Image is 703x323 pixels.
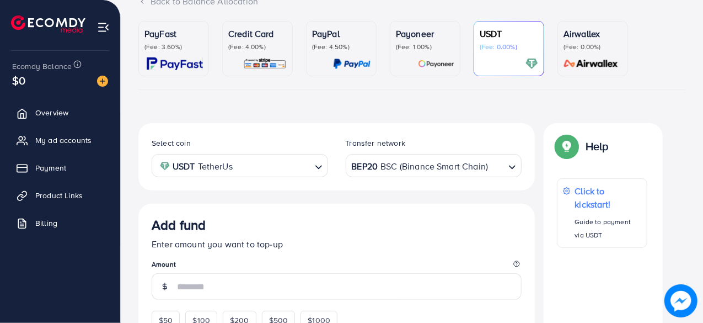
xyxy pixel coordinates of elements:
p: (Fee: 0.00%) [480,43,538,51]
p: Guide to payment via USDT [575,215,641,242]
strong: USDT [173,158,195,174]
p: USDT [480,27,538,40]
p: Help [586,140,609,153]
input: Search for option [489,157,504,174]
p: (Fee: 3.60%) [144,43,203,51]
label: Transfer network [346,137,406,149]
span: Billing [35,218,57,229]
img: menu [97,21,110,34]
p: Click to kickstart! [575,184,641,211]
img: coin [160,161,170,171]
span: My ad accounts [35,135,92,146]
img: card [333,57,371,70]
a: Overview [8,102,112,124]
div: Search for option [346,154,522,177]
img: card [243,57,287,70]
a: Payment [8,157,112,179]
img: card [147,57,203,70]
a: Billing [8,212,112,234]
img: card [525,57,538,70]
img: card [418,57,454,70]
label: Select coin [152,137,191,149]
p: Enter amount you want to top-up [152,237,522,251]
div: Search for option [152,154,328,177]
p: (Fee: 4.50%) [312,43,371,51]
img: image [664,284,697,317]
a: Product Links [8,184,112,206]
span: Ecomdy Balance [12,61,72,72]
strong: BEP20 [352,158,378,174]
p: Credit Card [228,27,287,40]
img: Popup guide [557,136,577,156]
img: logo [11,15,85,33]
h3: Add fund [152,217,206,233]
p: Payoneer [396,27,454,40]
span: Product Links [35,190,83,201]
p: (Fee: 0.00%) [564,43,622,51]
p: (Fee: 1.00%) [396,43,454,51]
p: (Fee: 4.00%) [228,43,287,51]
a: My ad accounts [8,129,112,151]
span: TetherUs [198,158,233,174]
p: Airwallex [564,27,622,40]
span: $0 [12,72,25,88]
span: Overview [35,107,68,118]
input: Search for option [236,157,310,174]
p: PayFast [144,27,203,40]
p: PayPal [312,27,371,40]
img: image [97,76,108,87]
legend: Amount [152,260,522,273]
span: BSC (Binance Smart Chain) [380,158,488,174]
img: card [560,57,622,70]
span: Payment [35,162,66,173]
